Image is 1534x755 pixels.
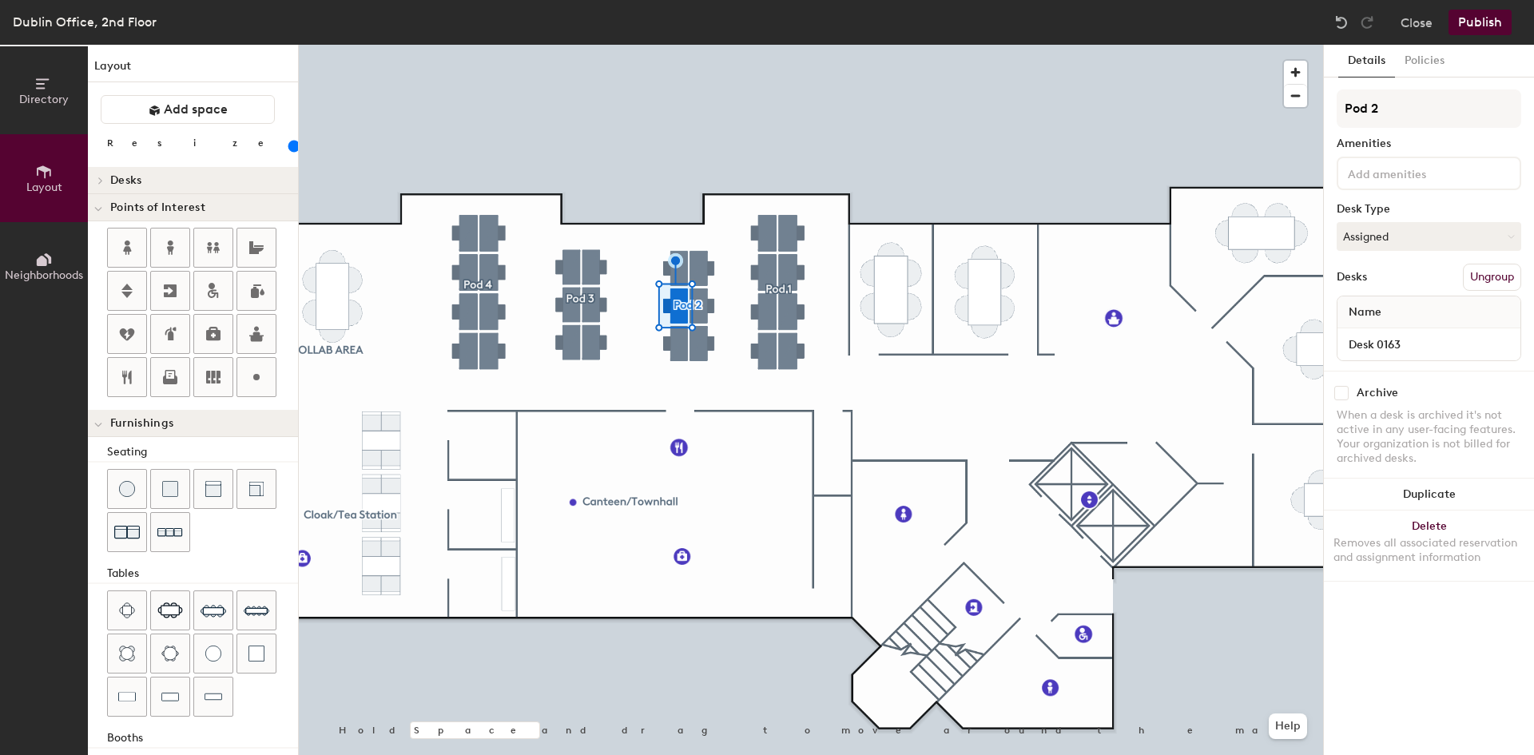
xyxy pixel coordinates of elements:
[119,602,135,618] img: Four seat table
[1338,45,1395,77] button: Details
[1324,479,1534,511] button: Duplicate
[1333,14,1349,30] img: Undo
[13,12,157,32] div: Dublin Office, 2nd Floor
[107,590,147,630] button: Four seat table
[161,689,179,705] img: Table (1x3)
[193,634,233,674] button: Table (round)
[107,677,147,717] button: Table (1x2)
[1449,10,1512,35] button: Publish
[236,469,276,509] button: Couch (corner)
[119,646,135,662] img: Four seat round table
[193,469,233,509] button: Couch (middle)
[205,689,222,705] img: Table (1x4)
[107,634,147,674] button: Four seat round table
[1269,713,1307,739] button: Help
[1337,271,1367,284] div: Desks
[118,689,136,705] img: Table (1x2)
[19,93,69,106] span: Directory
[164,101,228,117] span: Add space
[1337,222,1521,251] button: Assigned
[107,137,284,149] div: Resize
[150,590,190,630] button: Six seat table
[193,677,233,717] button: Table (1x4)
[157,602,183,618] img: Six seat table
[162,481,178,497] img: Cushion
[1463,264,1521,291] button: Ungroup
[205,481,221,497] img: Couch (middle)
[110,417,173,430] span: Furnishings
[1337,203,1521,216] div: Desk Type
[101,95,275,124] button: Add space
[1345,163,1488,182] input: Add amenities
[201,598,226,623] img: Eight seat table
[248,481,264,497] img: Couch (corner)
[110,201,205,214] span: Points of Interest
[161,646,179,662] img: Six seat round table
[150,677,190,717] button: Table (1x3)
[107,729,298,747] div: Booths
[1337,408,1521,466] div: When a desk is archived it's not active in any user-facing features. Your organization is not bil...
[110,174,141,187] span: Desks
[248,646,264,662] img: Table (1x1)
[114,519,140,545] img: Couch (x2)
[236,634,276,674] button: Table (1x1)
[88,58,298,82] h1: Layout
[157,520,183,545] img: Couch (x3)
[1395,45,1454,77] button: Policies
[1341,333,1517,356] input: Unnamed desk
[150,512,190,552] button: Couch (x3)
[236,590,276,630] button: Ten seat table
[205,646,221,662] img: Table (round)
[1359,14,1375,30] img: Redo
[150,634,190,674] button: Six seat round table
[119,481,135,497] img: Stool
[193,590,233,630] button: Eight seat table
[1401,10,1433,35] button: Close
[1333,536,1524,565] div: Removes all associated reservation and assignment information
[107,565,298,582] div: Tables
[1324,511,1534,581] button: DeleteRemoves all associated reservation and assignment information
[26,181,62,194] span: Layout
[107,443,298,461] div: Seating
[5,268,83,282] span: Neighborhoods
[107,469,147,509] button: Stool
[1357,387,1398,399] div: Archive
[1337,137,1521,150] div: Amenities
[244,598,269,623] img: Ten seat table
[1341,298,1389,327] span: Name
[150,469,190,509] button: Cushion
[107,512,147,552] button: Couch (x2)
